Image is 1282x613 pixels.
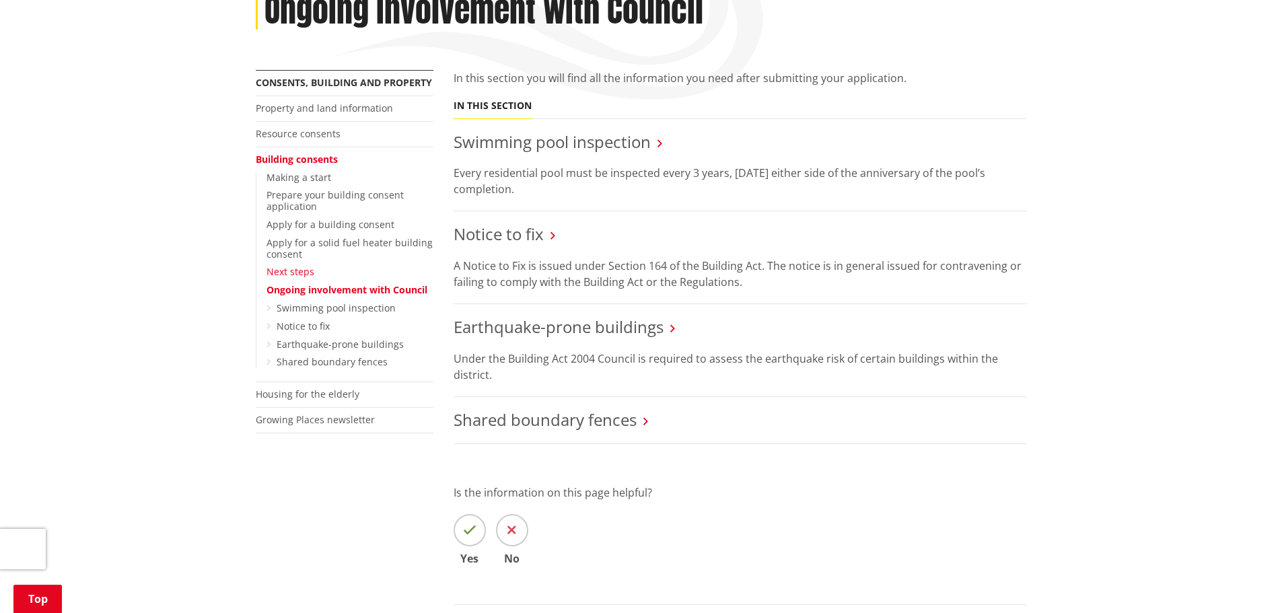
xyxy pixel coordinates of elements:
iframe: Messenger Launcher [1220,556,1269,605]
a: Apply for a solid fuel heater building consent​ [266,236,433,260]
a: Housing for the elderly [256,388,359,400]
a: Ongoing involvement with Council [266,283,427,296]
a: Next steps [266,265,314,278]
h5: In this section [454,100,532,112]
a: Resource consents [256,127,341,140]
a: Swimming pool inspection [277,301,396,314]
p: Is the information on this page helpful? [454,484,1027,501]
a: Apply for a building consent [266,218,394,231]
a: Making a start [266,171,331,184]
a: Growing Places newsletter [256,413,375,426]
a: Notice to fix [277,320,330,332]
a: Shared boundary fences [277,355,388,368]
a: Earthquake-prone buildings [454,316,664,338]
a: Shared boundary fences [454,408,637,431]
span: No [496,553,528,564]
a: Consents, building and property [256,76,432,89]
a: Notice to fix [454,223,544,245]
a: Building consents [256,153,338,166]
p: In this section you will find all the information you need after submitting your application. [454,70,1027,86]
a: Prepare your building consent application [266,188,404,213]
p: Under the Building Act 2004 Council is required to assess the earthquake risk of certain building... [454,351,1027,383]
a: Property and land information [256,102,393,114]
span: Yes [454,553,486,564]
p: A Notice to Fix is issued under Section 164 of the Building Act. The notice is in general issued ... [454,258,1027,290]
a: Swimming pool inspection [454,131,651,153]
p: Every residential pool must be inspected every 3 years, [DATE] either side of the anniversary of ... [454,165,1027,197]
a: Earthquake-prone buildings [277,338,404,351]
a: Top [13,585,62,613]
